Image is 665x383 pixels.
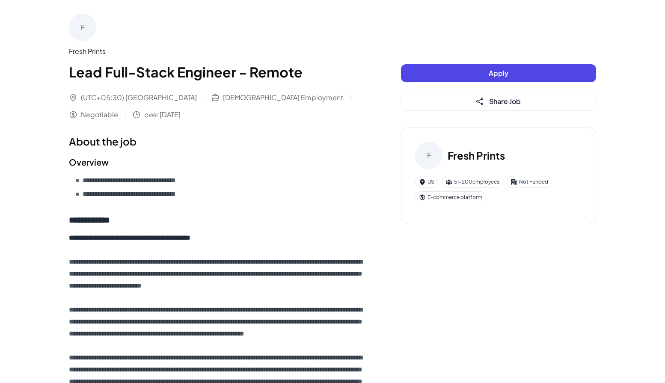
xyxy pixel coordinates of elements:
[401,64,596,82] button: Apply
[442,176,503,188] div: 51-200 employees
[489,68,508,77] span: Apply
[489,97,521,106] span: Share Job
[81,92,197,103] span: (UTC+05:30) [GEOGRAPHIC_DATA]
[415,176,438,188] div: US
[81,110,118,120] span: Negotiable
[69,62,367,82] h1: Lead Full-Stack Engineer - Remote
[144,110,181,120] span: over [DATE]
[507,176,552,188] div: Not Funded
[69,134,367,149] h1: About the job
[401,92,596,110] button: Share Job
[223,92,343,103] span: [DEMOGRAPHIC_DATA] Employment
[415,191,486,203] div: E-commerce platform
[69,14,96,41] div: F
[69,156,367,169] h2: Overview
[69,46,367,56] div: Fresh Prints
[448,148,505,163] h3: Fresh Prints
[415,142,442,169] div: F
